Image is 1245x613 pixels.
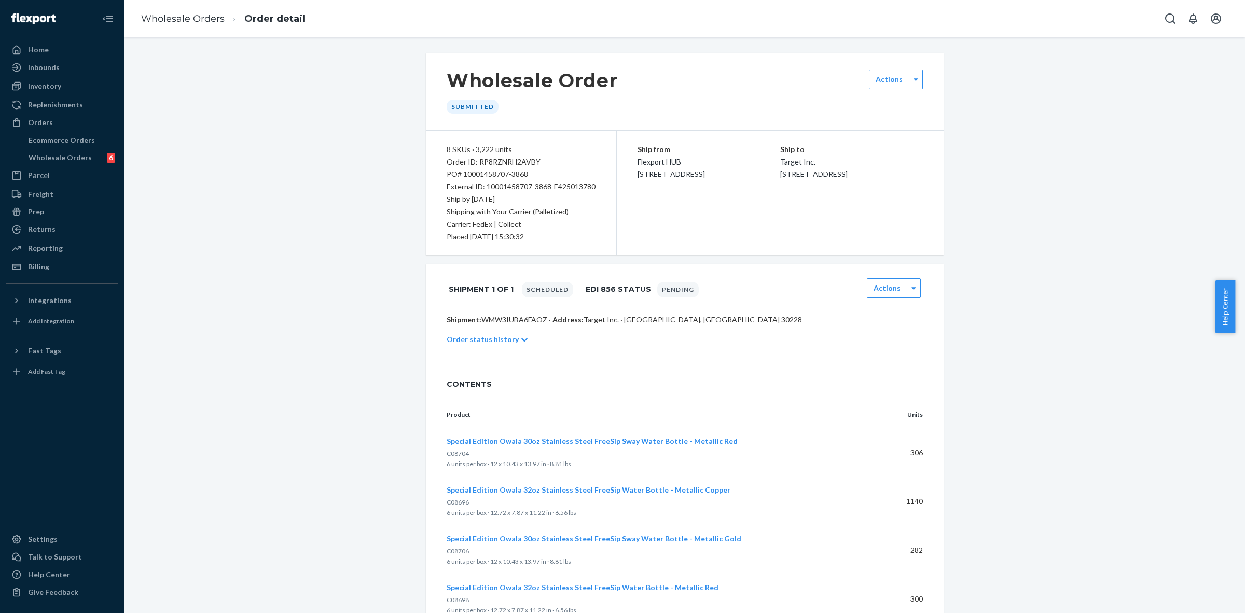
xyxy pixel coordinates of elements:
button: Help Center [1215,280,1235,333]
button: Special Edition Owala 30oz Stainless Steel FreeSip Sway Water Bottle - Metallic Red [447,436,738,446]
span: Shipment: [447,315,481,324]
img: Flexport logo [11,13,56,24]
div: Reporting [28,243,63,253]
button: Open notifications [1183,8,1203,29]
a: Settings [6,531,118,548]
div: Returns [28,224,56,235]
button: Special Edition Owala 32oz Stainless Steel FreeSip Water Bottle - Metallic Red [447,582,718,593]
p: Units [879,410,923,419]
div: Settings [28,534,58,544]
span: C08698 [447,596,469,604]
h1: EDI 856 Status [586,278,651,300]
p: 1140 [879,496,923,507]
span: C08696 [447,498,469,506]
span: Flexport HUB [STREET_ADDRESS] [638,157,705,179]
div: Billing [28,262,49,272]
button: Open Search Box [1160,8,1181,29]
p: WMW3IUBA6FAOZ · Target Inc. · [GEOGRAPHIC_DATA], [GEOGRAPHIC_DATA] 30228 [447,315,923,325]
div: Give Feedback [28,587,78,597]
div: Scheduled [522,282,573,297]
ol: breadcrumbs [133,4,313,34]
span: Address: [552,315,584,324]
div: Ecommerce Orders [29,135,95,145]
p: Ship from [638,143,780,156]
a: Inventory [6,78,118,94]
span: Special Edition Owala 30oz Stainless Steel FreeSip Sway Water Bottle - Metallic Gold [447,534,741,543]
div: Submitted [447,100,499,114]
div: PO# 10001458707-3868 [447,168,596,181]
div: Add Integration [28,317,74,325]
p: 282 [879,545,923,555]
a: Reporting [6,240,118,256]
a: Orders [6,114,118,131]
p: Carrier: FedEx | Collect [447,218,596,230]
p: 306 [879,447,923,458]
a: Prep [6,203,118,220]
button: Open account menu [1206,8,1226,29]
p: Ship by [DATE] [447,193,596,206]
a: Inbounds [6,59,118,76]
span: C08704 [447,449,469,457]
span: CONTENTS [447,379,923,389]
a: Add Fast Tag [6,363,118,380]
p: Product [447,410,863,419]
a: Talk to Support [6,549,118,565]
p: 6 units per box · 12.72 x 7.87 x 11.22 in · 6.56 lbs [447,508,863,518]
p: Ship to [780,143,923,156]
div: Parcel [28,170,50,181]
h1: Wholesale Order [447,70,618,91]
div: Placed [DATE] 15:30:32 [447,230,596,243]
span: Special Edition Owala 32oz Stainless Steel FreeSip Water Bottle - Metallic Copper [447,485,730,494]
p: Order status history [447,334,519,345]
button: Special Edition Owala 32oz Stainless Steel FreeSip Water Bottle - Metallic Copper [447,485,730,495]
span: Target Inc. [STREET_ADDRESS] [780,157,848,179]
div: Wholesale Orders [29,153,92,163]
button: Fast Tags [6,343,118,359]
div: Inventory [28,81,61,91]
div: Fast Tags [28,346,61,356]
a: Order detail [244,13,305,24]
div: Inbounds [28,62,60,73]
a: Wholesale Orders6 [23,149,119,166]
p: 6 units per box · 12 x 10.43 x 13.97 in · 8.81 lbs [447,459,863,469]
p: Shipping with Your Carrier (Palletized) [447,206,596,218]
a: Wholesale Orders [141,13,225,24]
span: C08706 [447,547,469,555]
div: Orders [28,117,53,128]
div: Home [28,45,49,55]
a: Home [6,42,118,58]
div: Order ID: RP8RZNRH2AVBY [447,156,596,168]
div: 6 [107,153,115,163]
a: Add Integration [6,313,118,330]
a: Returns [6,221,118,238]
p: 300 [879,594,923,604]
label: Actions [874,283,901,293]
a: Replenishments [6,97,118,113]
div: Prep [28,207,44,217]
div: Freight [28,189,53,199]
div: Help Center [28,569,70,580]
button: Give Feedback [6,584,118,601]
div: 8 SKUs · 3,222 units [447,143,596,156]
div: External ID: 10001458707-3868-E425013780 [447,181,596,193]
div: Integrations [28,295,72,306]
a: Freight [6,186,118,202]
span: Special Edition Owala 32oz Stainless Steel FreeSip Water Bottle - Metallic Red [447,583,718,592]
button: Close Navigation [98,8,118,29]
h1: Shipment 1 of 1 [449,278,514,300]
label: Actions [876,74,903,85]
a: Help Center [6,566,118,583]
div: Replenishments [28,100,83,110]
a: Ecommerce Orders [23,132,119,148]
span: Special Edition Owala 30oz Stainless Steel FreeSip Sway Water Bottle - Metallic Red [447,437,738,445]
p: 6 units per box · 12 x 10.43 x 13.97 in · 8.81 lbs [447,556,863,567]
button: Integrations [6,292,118,309]
div: Add Fast Tag [28,367,65,376]
a: Billing [6,258,118,275]
div: Pending [657,282,699,297]
a: Parcel [6,167,118,184]
div: Talk to Support [28,552,82,562]
button: Special Edition Owala 30oz Stainless Steel FreeSip Sway Water Bottle - Metallic Gold [447,534,741,544]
